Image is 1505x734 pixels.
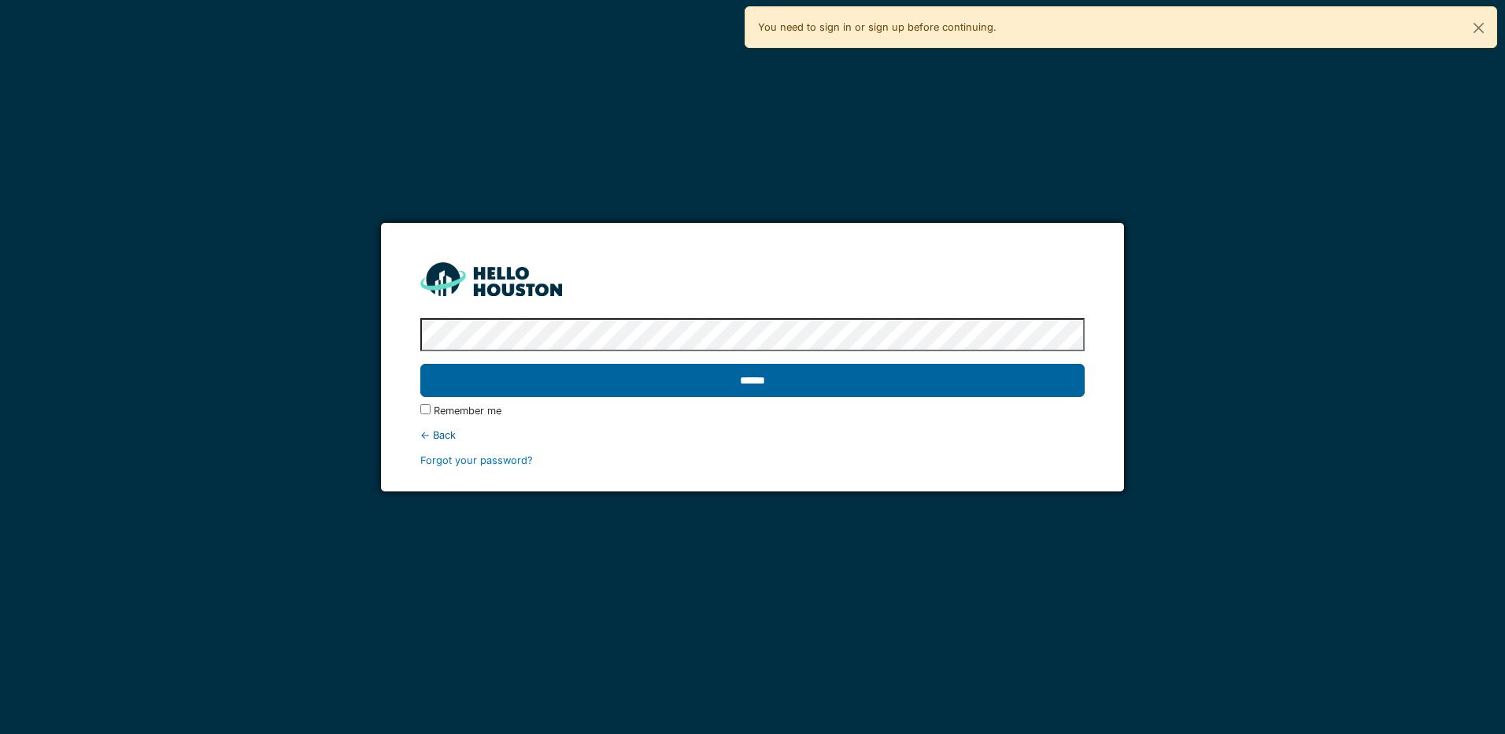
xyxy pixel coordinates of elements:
div: You need to sign in or sign up before continuing. [745,6,1497,48]
div: ← Back [420,428,1084,443]
img: HH_line-BYnF2_Hg.png [420,262,562,296]
label: Remember me [434,403,501,418]
a: Forgot your password? [420,454,533,466]
button: Close [1461,7,1496,49]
